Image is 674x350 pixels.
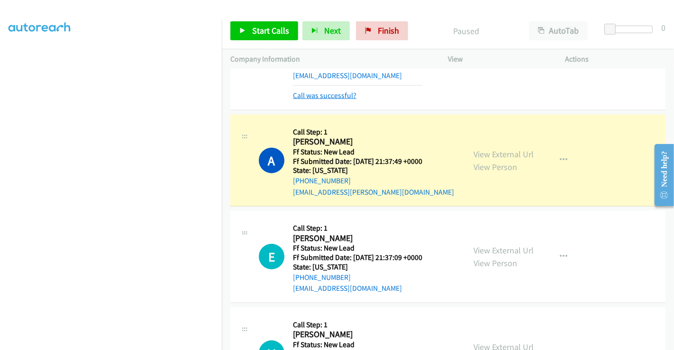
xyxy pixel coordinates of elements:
[293,127,454,137] h5: Call Step: 1
[647,137,674,213] iframe: Resource Center
[378,25,399,36] span: Finish
[529,21,588,40] button: AutoTab
[293,284,402,293] a: [EMAIL_ADDRESS][DOMAIN_NAME]
[356,21,408,40] a: Finish
[293,147,454,157] h5: Ff Status: New Lead
[293,253,422,262] h5: Ff Submitted Date: [DATE] 21:37:09 +0000
[252,25,289,36] span: Start Calls
[302,21,350,40] button: Next
[474,149,534,160] a: View External Url
[448,54,548,65] p: View
[293,320,422,330] h5: Call Step: 1
[293,340,422,350] h5: Ff Status: New Lead
[259,244,284,269] div: The call is yet to be attempted
[293,166,454,175] h5: State: [US_STATE]
[474,162,517,172] a: View Person
[324,25,341,36] span: Next
[421,25,512,37] p: Paused
[474,245,534,256] a: View External Url
[230,54,431,65] p: Company Information
[293,188,454,197] a: [EMAIL_ADDRESS][PERSON_NAME][DOMAIN_NAME]
[293,91,356,100] a: Call was successful?
[293,157,454,166] h5: Ff Submitted Date: [DATE] 21:37:49 +0000
[565,54,666,65] p: Actions
[609,26,653,33] div: Delay between calls (in seconds)
[230,21,298,40] a: Start Calls
[259,148,284,173] h1: A
[661,21,665,34] div: 0
[293,176,351,185] a: [PHONE_NUMBER]
[474,258,517,269] a: View Person
[293,136,454,147] h2: [PERSON_NAME]
[293,243,422,253] h5: Ff Status: New Lead
[293,273,351,282] a: [PHONE_NUMBER]
[293,262,422,272] h5: State: [US_STATE]
[293,329,422,340] h2: [PERSON_NAME]
[293,71,402,80] a: [EMAIL_ADDRESS][DOMAIN_NAME]
[293,224,422,233] h5: Call Step: 1
[293,233,422,244] h2: [PERSON_NAME]
[259,244,284,269] h1: E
